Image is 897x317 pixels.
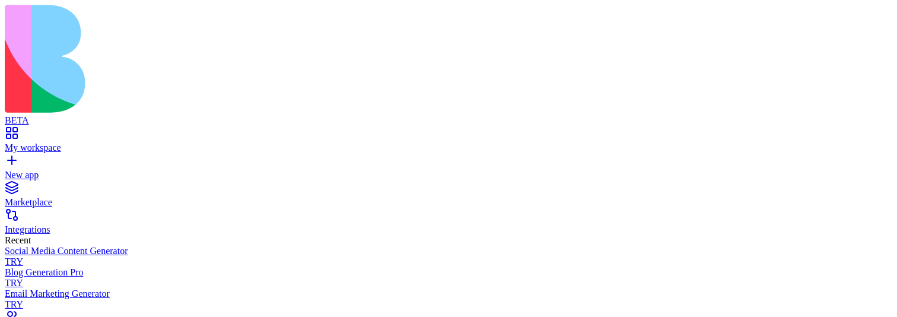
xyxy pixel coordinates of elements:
[5,142,892,153] div: My workspace
[5,186,892,208] a: Marketplace
[5,289,892,299] div: Email Marketing Generator
[5,246,892,267] a: Social Media Content GeneratorTRY
[5,267,892,289] a: Blog Generation ProTRY
[5,299,892,310] div: TRY
[5,235,31,245] span: Recent
[5,214,892,235] a: Integrations
[5,104,892,126] a: BETA
[5,289,892,310] a: Email Marketing GeneratorTRY
[5,256,892,267] div: TRY
[5,224,892,235] div: Integrations
[5,170,892,180] div: New app
[5,197,892,208] div: Marketplace
[5,278,892,289] div: TRY
[5,5,482,113] img: logo
[5,267,892,278] div: Blog Generation Pro
[5,115,892,126] div: BETA
[5,159,892,180] a: New app
[5,246,892,256] div: Social Media Content Generator
[5,132,892,153] a: My workspace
